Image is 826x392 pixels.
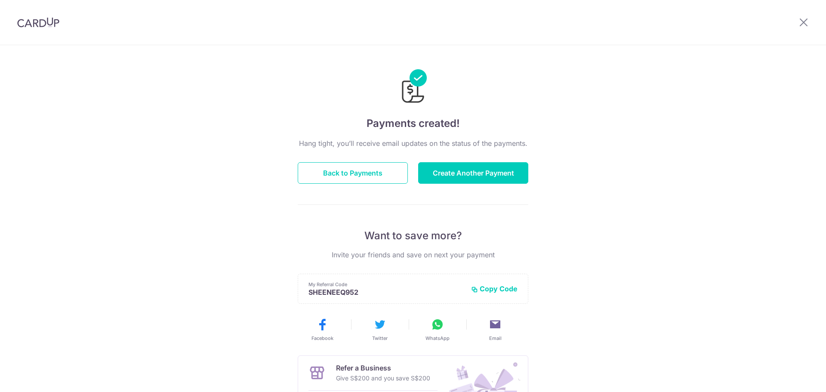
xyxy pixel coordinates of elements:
[311,335,333,342] span: Facebook
[470,318,521,342] button: Email
[336,373,430,383] p: Give S$200 and you save S$200
[489,335,502,342] span: Email
[298,138,528,148] p: Hang tight, you’ll receive email updates on the status of the payments.
[412,318,463,342] button: WhatsApp
[471,284,518,293] button: Copy Code
[297,318,348,342] button: Facebook
[372,335,388,342] span: Twitter
[298,229,528,243] p: Want to save more?
[298,250,528,260] p: Invite your friends and save on next your payment
[418,162,528,184] button: Create Another Payment
[308,281,464,288] p: My Referral Code
[17,17,59,28] img: CardUp
[354,318,405,342] button: Twitter
[425,335,450,342] span: WhatsApp
[298,162,408,184] button: Back to Payments
[336,363,430,373] p: Refer a Business
[298,116,528,131] h4: Payments created!
[308,288,464,296] p: SHEENEEQ952
[399,69,427,105] img: Payments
